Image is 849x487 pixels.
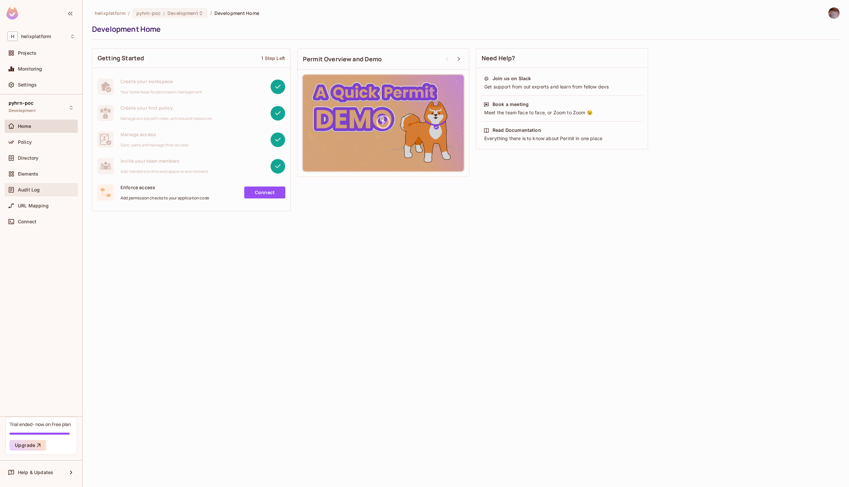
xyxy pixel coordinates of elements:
span: Permit Overview and Demo [303,55,382,63]
span: pyhrn-poc [136,10,161,16]
span: Help & Updates [18,470,53,475]
span: Audit Log [18,187,40,192]
span: Add permission checks to your application code [120,195,209,201]
div: Meet the team face to face, or Zoom to Zoom 😉 [484,109,640,116]
span: Getting Started [98,54,144,62]
span: Development [9,108,35,113]
span: Manage access [120,131,188,137]
span: pyhrn-poc [9,100,33,106]
span: Home [18,124,31,129]
span: Create your first policy [120,105,212,111]
span: Sync users and manage their access [120,142,188,148]
span: Workspace: helixplatform [21,34,51,39]
span: Settings [18,82,37,87]
div: 1 Step Left [261,55,285,61]
span: Development Home [214,10,259,16]
div: Everything there is to know about Permit in one place [484,135,640,142]
div: Trial ended- now on Free plan [10,421,71,427]
span: URL Mapping [18,203,49,208]
li: / [128,10,130,16]
span: Monitoring [18,66,42,72]
span: Your home base for permission management [120,89,202,95]
span: H [7,31,18,41]
div: Join us on Slack [493,75,531,82]
span: Enforce access [120,184,209,190]
div: Book a meeting [493,101,529,108]
button: Upgrade [10,440,46,451]
img: David Earl [828,8,839,19]
div: Get support from out experts and learn from fellow devs [484,83,640,90]
img: SReyMgAAAABJRU5ErkJggg== [6,7,18,20]
a: Connect [244,187,285,198]
span: Directory [18,155,38,161]
div: Development Home [92,24,836,34]
span: Policy [18,139,32,145]
span: Add members to this workspace or environment [120,169,209,174]
span: : [163,11,165,16]
span: Development [167,10,198,16]
span: Elements [18,171,38,177]
div: Read Documentation [493,127,541,134]
li: / [210,10,212,16]
span: Create your workspace [120,78,202,84]
span: the active workspace [95,10,125,16]
span: Projects [18,50,36,56]
span: Invite your team members [120,158,209,164]
span: Manage access with roles, actions and resources [120,116,212,121]
span: Connect [18,219,36,224]
span: Need Help? [482,54,515,62]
